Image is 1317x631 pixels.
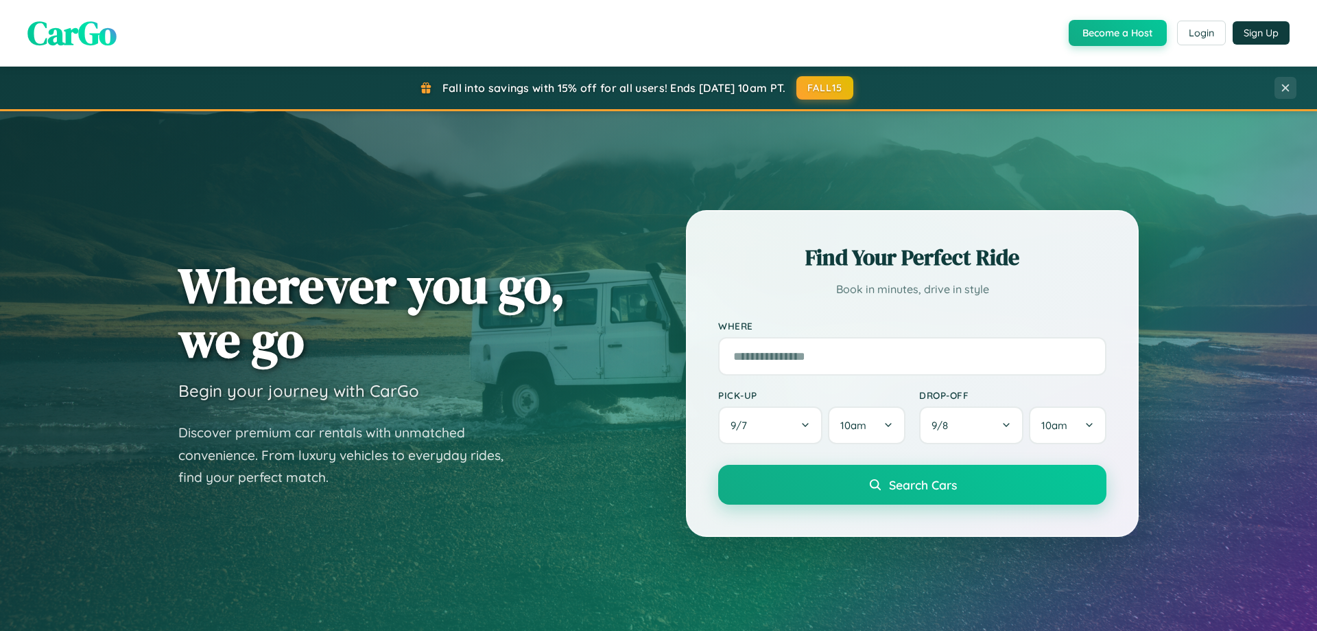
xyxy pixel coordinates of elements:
[1029,406,1106,444] button: 10am
[178,380,419,401] h3: Begin your journey with CarGo
[889,477,957,492] span: Search Cars
[796,76,854,100] button: FALL15
[718,279,1106,299] p: Book in minutes, drive in style
[178,422,521,489] p: Discover premium car rentals with unmatched convenience. From luxury vehicles to everyday rides, ...
[1069,20,1167,46] button: Become a Host
[840,419,866,432] span: 10am
[828,406,905,444] button: 10am
[932,419,955,432] span: 9 / 8
[442,81,786,95] span: Fall into savings with 15% off for all users! Ends [DATE] 10am PT.
[718,242,1106,273] h2: Find Your Perfect Ride
[731,419,754,432] span: 9 / 7
[1041,419,1067,432] span: 10am
[919,406,1023,444] button: 9/8
[718,320,1106,332] label: Where
[718,389,905,401] label: Pick-up
[718,406,822,444] button: 9/7
[178,258,565,367] h1: Wherever you go, we go
[1177,21,1226,45] button: Login
[919,389,1106,401] label: Drop-off
[1233,21,1290,45] button: Sign Up
[27,10,117,56] span: CarGo
[718,465,1106,505] button: Search Cars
